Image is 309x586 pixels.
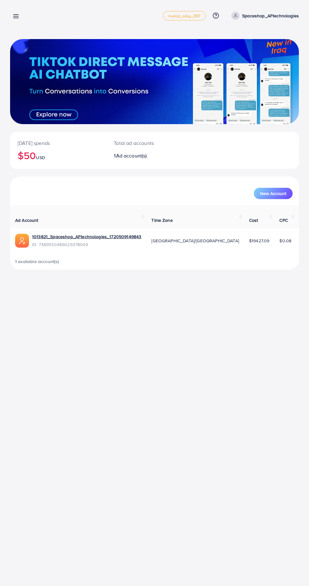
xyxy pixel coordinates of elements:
span: Ad account(s) [116,152,147,159]
span: metap_oday_REF [168,14,201,18]
span: New Account [260,191,286,196]
img: ic-ads-acc.e4c84228.svg [15,234,29,248]
button: New Account [254,188,293,199]
span: 1 available account(s) [15,258,59,265]
a: metap_oday_REF [163,11,206,20]
p: [DATE] spends [18,139,99,147]
p: Total ad accounts [114,139,171,147]
span: [GEOGRAPHIC_DATA]/[GEOGRAPHIC_DATA] [151,238,239,244]
span: ID: 7389530489029378049 [32,241,141,248]
span: $0.08 [279,238,291,244]
h2: 1 [114,153,171,159]
a: 1013821_Spaceshop_AFtechnologies_1720509149843 [32,233,141,240]
span: Ad Account [15,217,38,223]
a: Spaceshop_AFtechnologies [229,12,299,20]
span: $19427.09 [249,238,269,244]
span: Time Zone [151,217,172,223]
p: Spaceshop_AFtechnologies [242,12,299,20]
h2: $50 [18,149,99,161]
span: CPC [279,217,288,223]
span: USD [36,154,45,161]
span: Cost [249,217,258,223]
